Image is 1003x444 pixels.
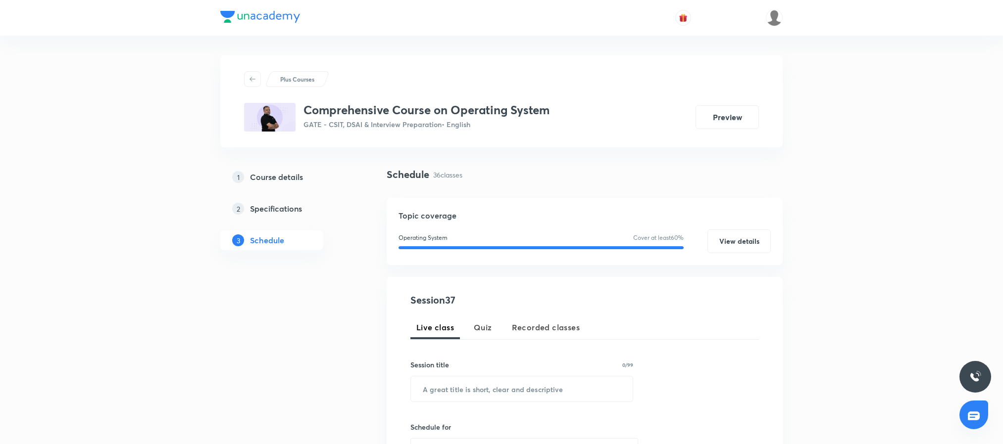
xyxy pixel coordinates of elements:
h4: Session 37 [410,293,591,308]
span: Recorded classes [512,321,580,333]
a: Company Logo [220,11,300,25]
p: Cover at least 60 % [633,233,684,242]
img: avatar [679,13,688,22]
input: A great title is short, clear and descriptive [411,376,633,401]
a: 2Specifications [220,199,355,219]
img: E91CB42C-D80C-46FC-B679-594A1FD1DDC3_plus.png [244,103,296,132]
p: 1 [232,171,244,183]
h5: Specifications [250,203,302,215]
h5: Topic coverage [399,210,771,222]
h6: Schedule for [410,422,633,432]
p: 3 [232,234,244,246]
p: Operating System [399,233,448,242]
span: Live class [416,321,454,333]
span: Quiz [474,321,492,333]
p: 0/99 [622,362,633,367]
button: Preview [696,105,759,129]
img: ttu [969,371,981,383]
button: View details [707,229,771,253]
h5: Schedule [250,234,284,246]
p: GATE - CSIT, DSAI & Interview Preparation • English [303,119,550,130]
h3: Comprehensive Course on Operating System [303,103,550,117]
img: Rajalakshmi [766,9,783,26]
p: 2 [232,203,244,215]
h6: Session title [410,359,449,370]
p: Plus Courses [280,75,314,84]
h4: Schedule [387,167,429,182]
p: 36 classes [433,170,462,180]
img: Company Logo [220,11,300,23]
h5: Course details [250,171,303,183]
a: 1Course details [220,167,355,187]
button: avatar [675,10,691,26]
